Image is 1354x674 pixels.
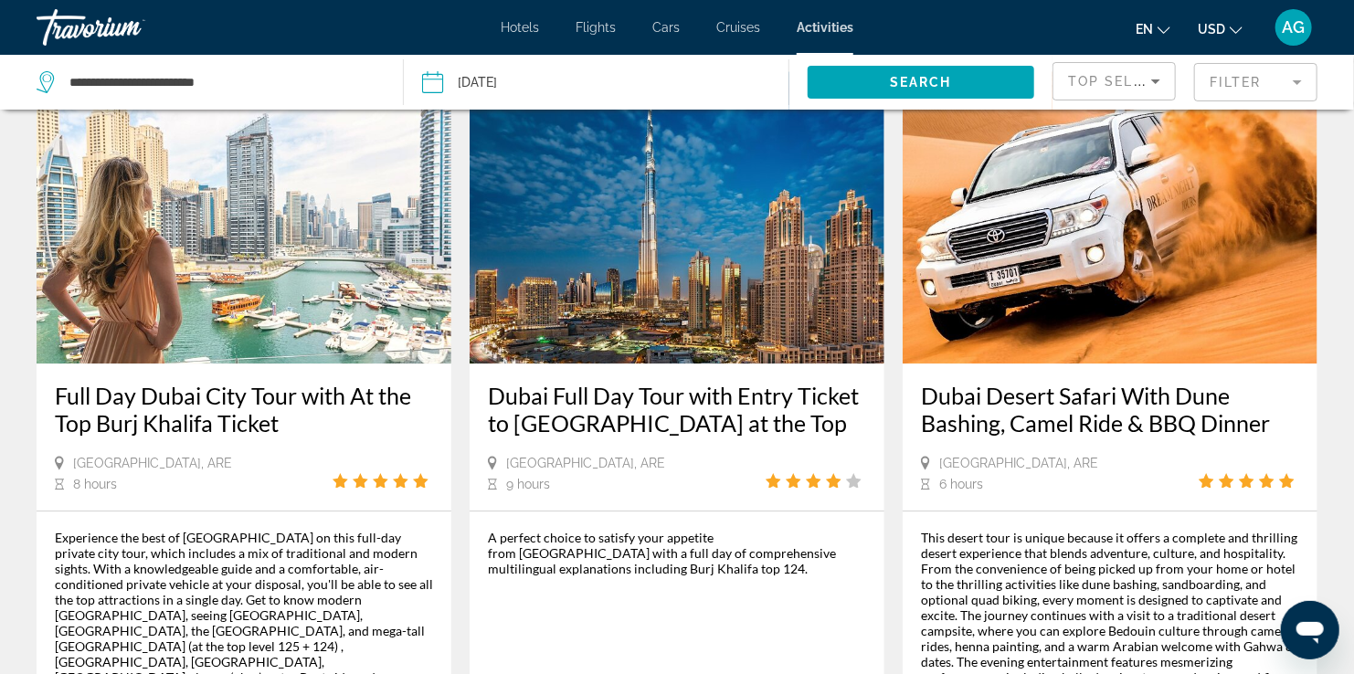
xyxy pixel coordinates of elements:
mat-select: Sort by [1068,70,1160,92]
span: Top Sellers [1068,74,1172,89]
span: 9 hours [506,477,550,491]
button: Search [808,66,1034,99]
a: Travorium [37,4,219,51]
a: Full Day Dubai City Tour with At the Top Burj Khalifa Ticket [55,382,433,437]
button: Date: Sep 9, 2025 [422,55,788,110]
button: Change currency [1198,16,1243,42]
span: 8 hours [73,477,117,491]
span: [GEOGRAPHIC_DATA], ARE [506,456,665,470]
a: Cruises [716,20,760,35]
span: Search [890,75,952,90]
img: 8a.jpg [37,71,451,363]
span: [GEOGRAPHIC_DATA], ARE [939,456,1098,470]
span: USD [1198,22,1225,37]
span: en [1136,22,1153,37]
a: Dubai Desert Safari With Dune Bashing, Camel Ride & BBQ Dinner [921,382,1299,437]
img: c9.jpg [903,71,1317,363]
iframe: Button to launch messaging window [1281,601,1339,659]
a: Flights [576,20,616,35]
span: 6 hours [939,477,983,491]
a: Cars [652,20,680,35]
span: [GEOGRAPHIC_DATA], ARE [73,456,232,470]
a: Dubai Full Day Tour with Entry Ticket to [GEOGRAPHIC_DATA] at the Top [488,382,866,437]
img: 52.jpg [470,71,884,363]
a: Hotels [501,20,539,35]
div: A perfect choice to satisfy your appetite from [GEOGRAPHIC_DATA] with a full day of comprehensive... [488,530,866,576]
a: Activities [797,20,853,35]
button: User Menu [1270,8,1317,47]
button: Change language [1136,16,1170,42]
button: Filter [1194,62,1317,102]
span: AG [1283,18,1306,37]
